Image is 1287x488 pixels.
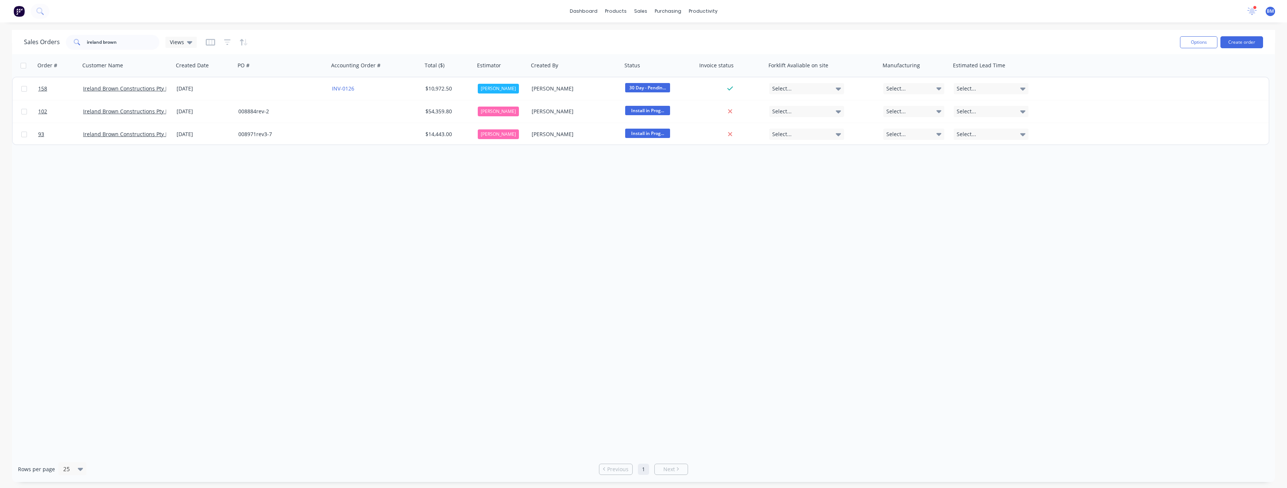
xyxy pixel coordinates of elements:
[170,38,184,46] span: Views
[599,466,632,473] a: Previous page
[883,62,920,69] div: Manufacturing
[532,85,615,92] div: [PERSON_NAME]
[624,62,640,69] div: Status
[238,108,321,115] div: 008884rev-2
[1180,36,1217,48] button: Options
[177,85,232,92] div: [DATE]
[425,131,470,138] div: $14,443.00
[38,108,47,115] span: 102
[886,108,906,115] span: Select...
[38,77,83,100] a: 158
[655,466,688,473] a: Next page
[601,6,630,17] div: products
[651,6,685,17] div: purchasing
[38,100,83,123] a: 102
[886,131,906,138] span: Select...
[37,62,57,69] div: Order #
[13,6,25,17] img: Factory
[87,35,160,50] input: Search...
[1267,8,1274,15] span: BM
[38,123,83,145] a: 93
[478,129,519,139] div: [PERSON_NAME]
[331,62,380,69] div: Accounting Order #
[82,62,123,69] div: Customer Name
[238,62,250,69] div: PO #
[768,62,828,69] div: Forklift Avaliable on site
[566,6,601,17] a: dashboard
[176,62,209,69] div: Created Date
[772,85,792,92] span: Select...
[953,62,1005,69] div: Estimated Lead Time
[531,62,558,69] div: Created By
[772,131,792,138] span: Select...
[478,107,519,116] div: [PERSON_NAME]
[1220,36,1263,48] button: Create order
[685,6,721,17] div: productivity
[177,131,232,138] div: [DATE]
[83,108,173,115] a: Ireland Brown Constructions Pty Ltd
[332,85,354,92] a: INV-0126
[83,85,173,92] a: Ireland Brown Constructions Pty Ltd
[425,62,444,69] div: Total ($)
[478,84,519,93] div: [PERSON_NAME]
[532,108,615,115] div: [PERSON_NAME]
[83,131,173,138] a: Ireland Brown Constructions Pty Ltd
[24,39,60,46] h1: Sales Orders
[38,85,47,92] span: 158
[957,85,976,92] span: Select...
[425,85,470,92] div: $10,972.50
[772,108,792,115] span: Select...
[625,83,670,92] span: 30 Day - Pendin...
[957,131,976,138] span: Select...
[477,62,501,69] div: Estimator
[630,6,651,17] div: sales
[38,131,44,138] span: 93
[532,131,615,138] div: [PERSON_NAME]
[957,108,976,115] span: Select...
[625,129,670,138] span: Install in Prog...
[625,106,670,115] span: Install in Prog...
[596,464,691,475] ul: Pagination
[238,131,321,138] div: 008971rev3-7
[886,85,906,92] span: Select...
[663,466,675,473] span: Next
[638,464,649,475] a: Page 1 is your current page
[177,108,232,115] div: [DATE]
[18,466,55,473] span: Rows per page
[607,466,629,473] span: Previous
[425,108,470,115] div: $54,359.80
[699,62,734,69] div: Invoice status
